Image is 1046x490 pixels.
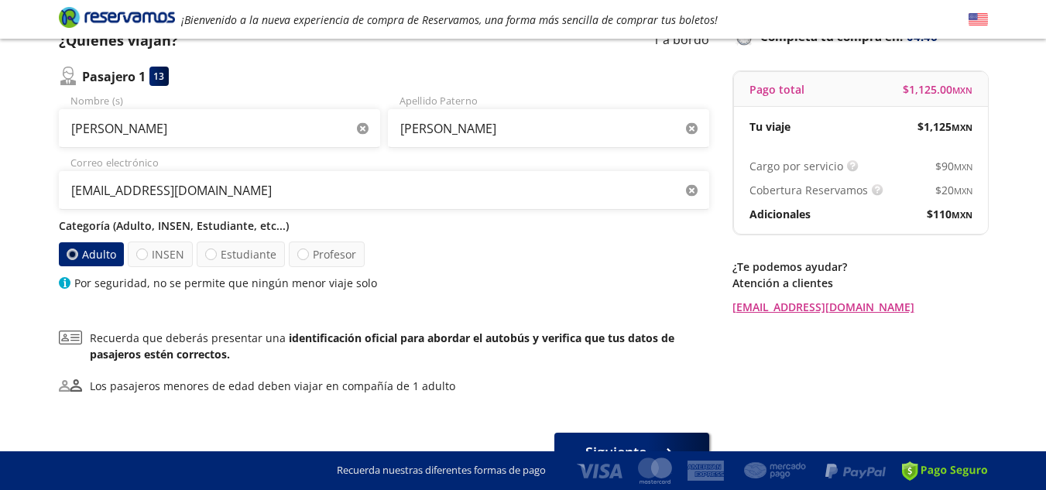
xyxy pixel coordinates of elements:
input: Correo electrónico [59,171,709,210]
i: Brand Logo [59,5,175,29]
p: Recuerda que deberás presentar una [90,330,709,362]
small: MXN [952,84,972,96]
label: INSEN [128,242,193,267]
p: Por seguridad, no se permite que ningún menor viaje solo [74,275,377,291]
span: Siguiente [585,442,646,463]
small: MXN [952,209,972,221]
p: Tu viaje [749,118,791,135]
button: English [969,10,988,29]
a: Brand Logo [59,5,175,33]
small: MXN [954,185,972,197]
p: Pasajero 1 [82,67,146,86]
small: MXN [954,161,972,173]
label: Adulto [58,242,123,266]
span: $ 20 [935,182,972,198]
label: Estudiante [197,242,285,267]
em: ¡Bienvenido a la nueva experiencia de compra de Reservamos, una forma más sencilla de comprar tus... [181,12,718,27]
input: Apellido Paterno [388,109,709,148]
p: 1 a bordo [653,30,709,51]
label: Profesor [289,242,365,267]
small: MXN [952,122,972,133]
div: 13 [149,67,169,86]
span: $ 90 [935,158,972,174]
p: Pago total [749,81,804,98]
span: $ 1,125.00 [903,81,972,98]
p: Categoría (Adulto, INSEN, Estudiante, etc...) [59,218,709,234]
span: $ 1,125 [917,118,972,135]
p: Cobertura Reservamos [749,182,868,198]
p: ¿Quiénes viajan? [59,30,178,51]
input: Nombre (s) [59,109,380,148]
div: Los pasajeros menores de edad deben viajar en compañía de 1 adulto [90,378,455,394]
p: Recuerda nuestras diferentes formas de pago [337,463,546,478]
p: Adicionales [749,206,811,222]
p: Atención a clientes [732,275,988,291]
button: Siguiente [554,433,709,471]
b: identificación oficial para abordar el autobús y verifica que tus datos de pasajeros estén correc... [90,331,674,362]
p: Cargo por servicio [749,158,843,174]
span: $ 110 [927,206,972,222]
p: ¿Te podemos ayudar? [732,259,988,275]
a: [EMAIL_ADDRESS][DOMAIN_NAME] [732,299,988,315]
